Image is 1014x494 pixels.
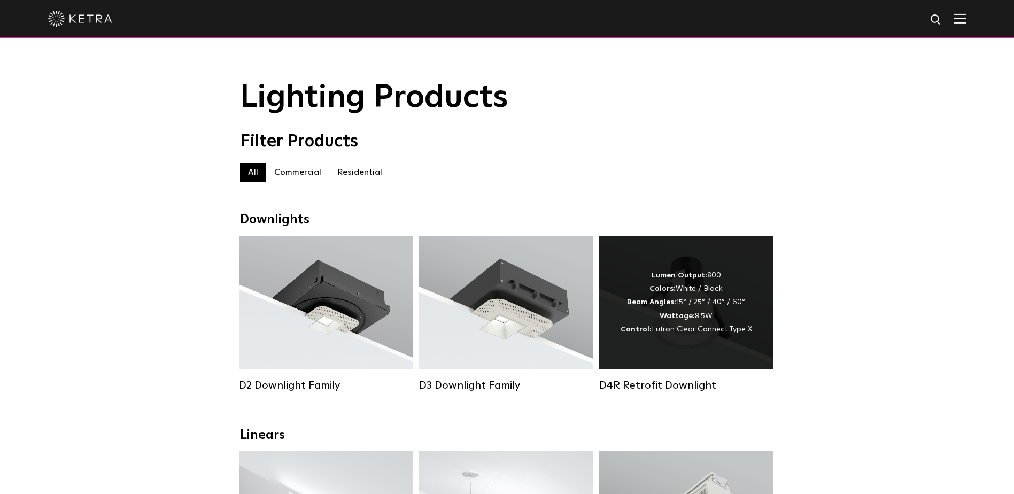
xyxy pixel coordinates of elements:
span: Lutron Clear Connect Type X [652,326,752,333]
div: 800 White / Black 15° / 25° / 40° / 60° 8.5W [621,269,752,336]
img: ketra-logo-2019-white [48,11,112,27]
label: Residential [329,163,390,182]
div: D3 Downlight Family [419,379,593,392]
a: D2 Downlight Family Lumen Output:1200Colors:White / Black / Gloss Black / Silver / Bronze / Silve... [239,236,413,392]
label: All [240,163,266,182]
span: Lighting Products [240,82,508,114]
img: search icon [930,13,943,27]
div: D2 Downlight Family [239,379,413,392]
strong: Lumen Output: [652,272,707,279]
a: D3 Downlight Family Lumen Output:700 / 900 / 1100Colors:White / Black / Silver / Bronze / Paintab... [419,236,593,392]
strong: Beam Angles: [627,298,676,306]
strong: Colors: [649,285,676,292]
img: Hamburger%20Nav.svg [954,13,966,24]
strong: Control: [621,326,652,333]
div: Linears [240,428,775,443]
strong: Wattage: [660,312,695,320]
div: Downlights [240,212,775,228]
a: D4R Retrofit Downlight Lumen Output:800Colors:White / BlackBeam Angles:15° / 25° / 40° / 60°Watta... [599,236,773,392]
div: D4R Retrofit Downlight [599,379,773,392]
label: Commercial [266,163,329,182]
div: Filter Products [240,132,775,152]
